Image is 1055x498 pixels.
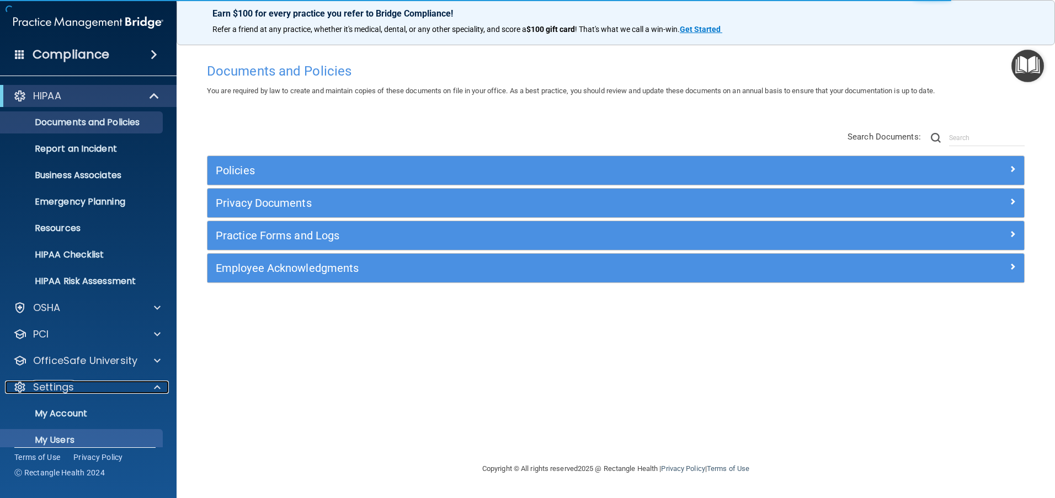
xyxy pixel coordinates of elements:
[7,408,158,419] p: My Account
[33,381,74,394] p: Settings
[414,451,817,486] div: Copyright © All rights reserved 2025 @ Rectangle Health | |
[7,196,158,207] p: Emergency Planning
[13,328,161,341] a: PCI
[33,89,61,103] p: HIPAA
[216,229,812,242] h5: Practice Forms and Logs
[7,170,158,181] p: Business Associates
[526,25,575,34] strong: $100 gift card
[216,259,1016,277] a: Employee Acknowledgments
[7,276,158,287] p: HIPAA Risk Assessment
[216,164,812,176] h5: Policies
[216,162,1016,179] a: Policies
[848,132,921,142] span: Search Documents:
[7,223,158,234] p: Resources
[212,25,526,34] span: Refer a friend at any practice, whether it's medical, dental, or any other speciality, and score a
[207,87,935,95] span: You are required by law to create and maintain copies of these documents on file in your office. ...
[931,133,941,143] img: ic-search.3b580494.png
[13,89,160,103] a: HIPAA
[949,130,1025,146] input: Search
[1011,50,1044,82] button: Open Resource Center
[216,197,812,209] h5: Privacy Documents
[7,249,158,260] p: HIPAA Checklist
[14,467,105,478] span: Ⓒ Rectangle Health 2024
[216,194,1016,212] a: Privacy Documents
[14,452,60,463] a: Terms of Use
[13,354,161,367] a: OfficeSafe University
[7,117,158,128] p: Documents and Policies
[216,227,1016,244] a: Practice Forms and Logs
[13,381,161,394] a: Settings
[7,143,158,154] p: Report an Incident
[33,354,137,367] p: OfficeSafe University
[680,25,722,34] a: Get Started
[207,64,1025,78] h4: Documents and Policies
[33,47,109,62] h4: Compliance
[212,8,1019,19] p: Earn $100 for every practice you refer to Bridge Compliance!
[73,452,123,463] a: Privacy Policy
[661,464,705,473] a: Privacy Policy
[575,25,680,34] span: ! That's what we call a win-win.
[7,435,158,446] p: My Users
[707,464,749,473] a: Terms of Use
[680,25,721,34] strong: Get Started
[13,301,161,314] a: OSHA
[33,328,49,341] p: PCI
[13,12,163,34] img: PMB logo
[216,262,812,274] h5: Employee Acknowledgments
[33,301,61,314] p: OSHA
